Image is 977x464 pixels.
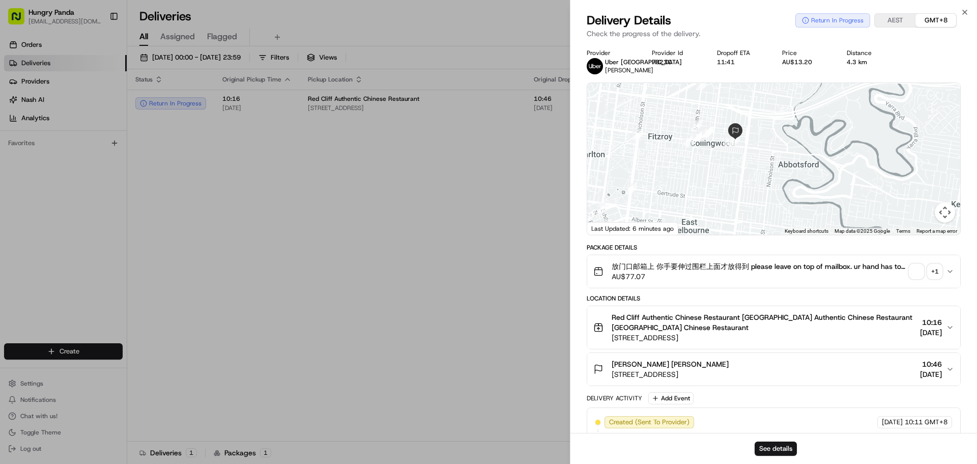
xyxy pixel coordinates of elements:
[605,58,682,66] span: Uber [GEOGRAPHIC_DATA]
[795,13,870,28] button: Return In Progress
[96,228,163,238] span: API Documentation
[590,222,623,235] img: Google
[587,12,671,29] span: Delivery Details
[587,29,961,39] p: Check the progress of the delivery.
[72,252,123,260] a: Powered byPylon
[21,97,40,116] img: 1727276513143-84d647e1-66c0-4f92-a045-3c9f9f5dfd92
[587,306,960,349] button: Red Cliff Authentic Chinese Restaurant [GEOGRAPHIC_DATA] Authentic Chinese Restaurant [GEOGRAPHIC...
[693,130,704,142] div: 19
[600,219,612,230] div: 13
[10,132,65,141] div: Past conversations
[10,41,185,57] p: Welcome 👋
[587,255,960,288] button: 放门口邮箱上 你手要伸过围栏上面才放得到 please leave on top of mailbox. ur hand has to reach over the top of the fen...
[587,353,960,386] button: [PERSON_NAME] [PERSON_NAME][STREET_ADDRESS]10:46[DATE]
[652,58,672,66] button: 7B23C
[10,10,31,31] img: Nash
[847,58,896,66] div: 4.3 km
[20,186,28,194] img: 1736555255976-a54dd68f-1ca7-489b-9aae-adbdc363a1c4
[920,359,942,369] span: 10:46
[935,202,955,223] button: Map camera controls
[920,369,942,379] span: [DATE]
[82,224,167,242] a: 💻API Documentation
[84,185,88,194] span: •
[683,134,694,146] div: 16
[101,253,123,260] span: Pylon
[691,120,702,131] div: 24
[782,58,831,66] div: AU$13.20
[717,49,766,57] div: Dropoff ETA
[46,97,167,107] div: Start new chat
[158,130,185,143] button: See all
[782,49,831,57] div: Price
[896,228,910,234] a: Terms
[612,261,905,271] span: 放门口邮箱上 你手要伸过围栏上面才放得到 please leave on top of mailbox. ur hand has to reach over the top of the fen...
[835,228,890,234] span: Map data ©2025 Google
[46,107,140,116] div: We're available if you need us!
[696,79,707,90] div: 25
[785,228,828,235] button: Keyboard shortcuts
[605,66,653,74] span: [PERSON_NAME]
[723,134,734,146] div: 20
[597,203,608,214] div: 1
[90,185,110,194] span: 8月7日
[928,264,942,279] div: + 1
[26,66,168,76] input: Clear
[10,97,28,116] img: 1736555255976-a54dd68f-1ca7-489b-9aae-adbdc363a1c4
[915,14,956,27] button: GMT+8
[847,49,896,57] div: Distance
[612,333,916,343] span: [STREET_ADDRESS]
[590,222,623,235] a: Open this area in Google Maps (opens a new window)
[729,135,740,146] div: 21
[612,312,916,333] span: Red Cliff Authentic Chinese Restaurant [GEOGRAPHIC_DATA] Authentic Chinese Restaurant [GEOGRAPHIC...
[612,359,729,369] span: [PERSON_NAME] [PERSON_NAME]
[587,49,636,57] div: Provider
[916,228,957,234] a: Report a map error
[648,392,694,404] button: Add Event
[612,369,729,379] span: [STREET_ADDRESS]
[587,394,642,402] div: Delivery Activity
[702,126,713,138] div: 23
[702,126,713,138] div: 22
[6,224,82,242] a: 📗Knowledge Base
[587,58,603,74] img: uber-new-logo.jpeg
[173,100,185,113] button: Start new chat
[920,317,942,327] span: 10:16
[20,228,78,238] span: Knowledge Base
[86,229,94,237] div: 💻
[632,129,643,140] div: 15
[612,271,905,282] span: AU$77.07
[587,294,961,303] div: Location Details
[39,158,63,166] span: 8月15日
[882,418,903,427] span: [DATE]
[609,418,689,427] span: Created (Sent To Provider)
[909,264,942,279] button: +1
[587,222,678,235] div: Last Updated: 6 minutes ago
[32,185,82,194] span: [PERSON_NAME]
[652,49,701,57] div: Provider Id
[584,209,595,221] div: 2
[717,58,766,66] div: 11:41
[587,243,961,252] div: Package Details
[875,14,915,27] button: AEST
[10,229,18,237] div: 📗
[755,442,797,456] button: See details
[920,327,942,338] span: [DATE]
[905,418,947,427] span: 10:11 GMT+8
[625,183,636,195] div: 14
[10,176,26,192] img: Asif Zaman Khan
[34,158,37,166] span: •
